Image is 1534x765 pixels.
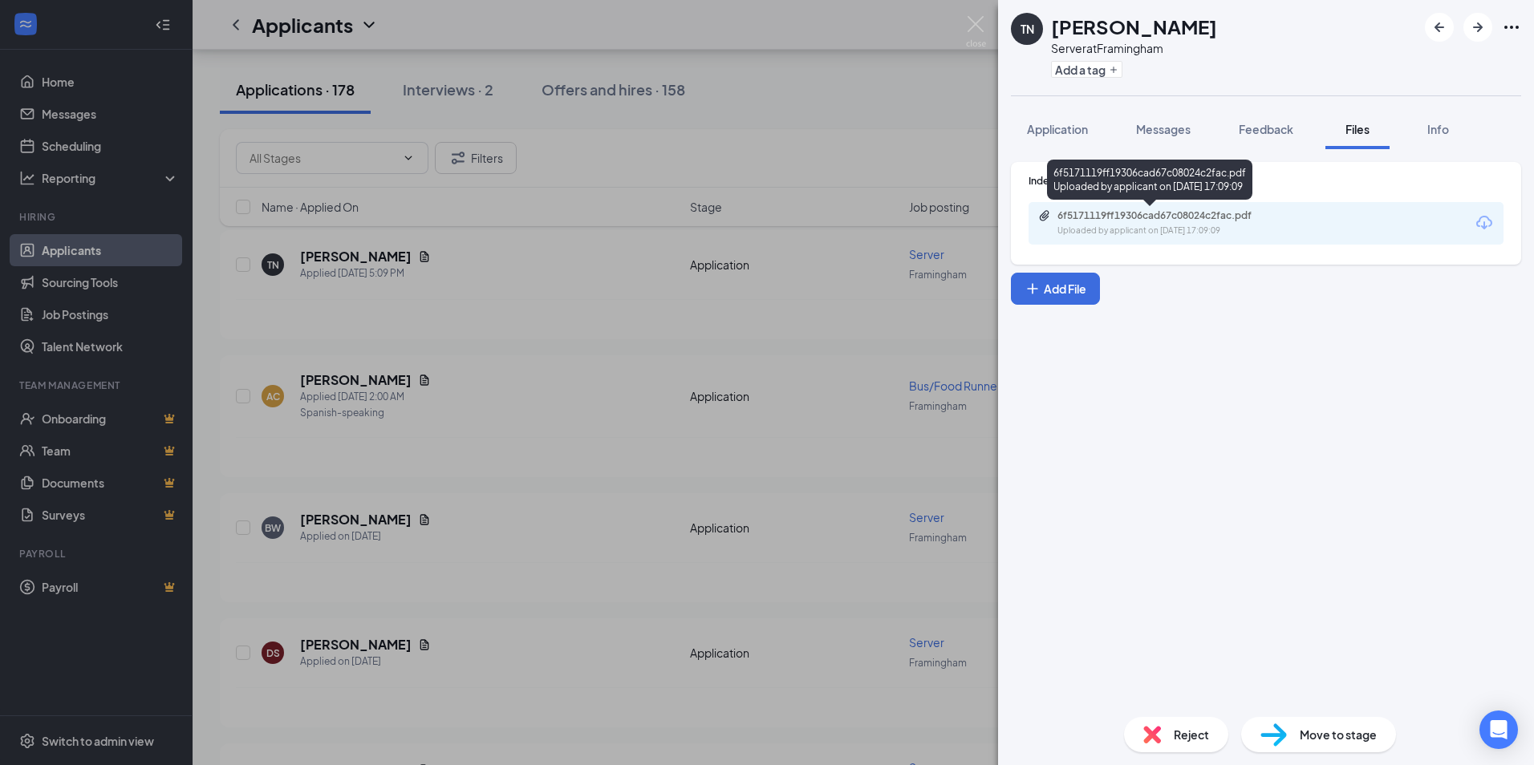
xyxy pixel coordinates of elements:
[1021,21,1034,37] div: TN
[1502,18,1521,37] svg: Ellipses
[1029,174,1504,188] div: Indeed Resume
[1025,281,1041,297] svg: Plus
[1011,273,1100,305] button: Add FilePlus
[1051,61,1122,78] button: PlusAdd a tag
[1475,213,1494,233] svg: Download
[1047,160,1252,200] div: 6f5171119ff19306cad67c08024c2fac.pdf Uploaded by applicant on [DATE] 17:09:09
[1136,122,1191,136] span: Messages
[1300,726,1377,743] span: Move to stage
[1479,710,1518,749] div: Open Intercom Messenger
[1463,13,1492,42] button: ArrowRight
[1038,209,1298,237] a: Paperclip6f5171119ff19306cad67c08024c2fac.pdfUploaded by applicant on [DATE] 17:09:09
[1057,209,1282,222] div: 6f5171119ff19306cad67c08024c2fac.pdf
[1174,726,1209,743] span: Reject
[1051,13,1217,40] h1: [PERSON_NAME]
[1345,122,1370,136] span: Files
[1038,209,1051,222] svg: Paperclip
[1027,122,1088,136] span: Application
[1425,13,1454,42] button: ArrowLeftNew
[1430,18,1449,37] svg: ArrowLeftNew
[1057,225,1298,237] div: Uploaded by applicant on [DATE] 17:09:09
[1109,65,1118,75] svg: Plus
[1468,18,1487,37] svg: ArrowRight
[1051,40,1217,56] div: Server at Framingham
[1427,122,1449,136] span: Info
[1239,122,1293,136] span: Feedback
